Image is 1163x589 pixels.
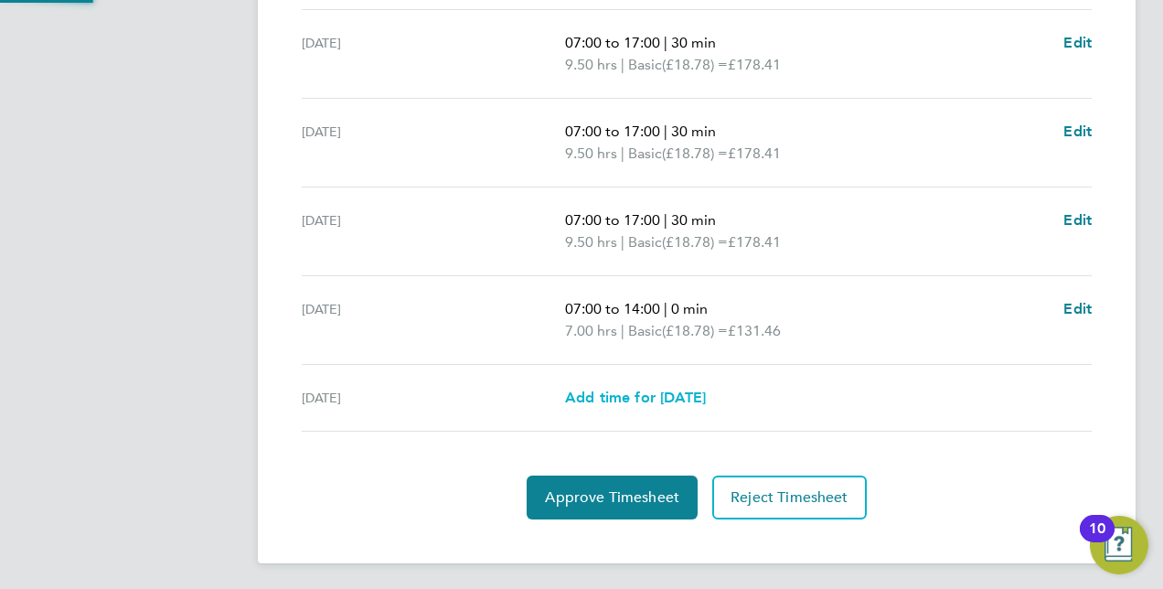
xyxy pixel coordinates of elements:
span: 9.50 hrs [565,56,617,73]
div: [DATE] [302,298,565,342]
span: | [664,211,667,229]
button: Approve Timesheet [527,476,698,519]
span: | [621,56,624,73]
span: 30 min [671,34,716,51]
span: (£18.78) = [662,322,728,339]
span: Basic [628,54,662,76]
span: | [621,145,624,162]
a: Edit [1063,298,1092,320]
span: £178.41 [728,233,781,251]
span: | [664,123,667,140]
span: 07:00 to 17:00 [565,34,660,51]
button: Reject Timesheet [712,476,867,519]
span: £131.46 [728,322,781,339]
div: [DATE] [302,387,565,409]
span: 07:00 to 17:00 [565,123,660,140]
span: £178.41 [728,145,781,162]
span: Add time for [DATE] [565,389,706,406]
span: £178.41 [728,56,781,73]
span: (£18.78) = [662,56,728,73]
a: Edit [1063,209,1092,231]
span: 9.50 hrs [565,233,617,251]
span: Reject Timesheet [731,488,848,507]
a: Edit [1063,32,1092,54]
div: [DATE] [302,209,565,253]
span: Edit [1063,211,1092,229]
span: 30 min [671,123,716,140]
span: (£18.78) = [662,233,728,251]
span: | [621,322,624,339]
span: | [664,300,667,317]
div: [DATE] [302,32,565,76]
a: Edit [1063,121,1092,143]
span: Edit [1063,34,1092,51]
span: | [664,34,667,51]
span: Basic [628,143,662,165]
span: Edit [1063,123,1092,140]
span: 30 min [671,211,716,229]
span: Basic [628,231,662,253]
button: Open Resource Center, 10 new notifications [1090,516,1148,574]
span: 7.00 hrs [565,322,617,339]
div: [DATE] [302,121,565,165]
span: 0 min [671,300,708,317]
span: | [621,233,624,251]
span: (£18.78) = [662,145,728,162]
span: Edit [1063,300,1092,317]
a: Add time for [DATE] [565,387,706,409]
span: 07:00 to 17:00 [565,211,660,229]
span: Basic [628,320,662,342]
span: 9.50 hrs [565,145,617,162]
span: 07:00 to 14:00 [565,300,660,317]
span: Approve Timesheet [545,488,679,507]
div: 10 [1089,529,1105,552]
